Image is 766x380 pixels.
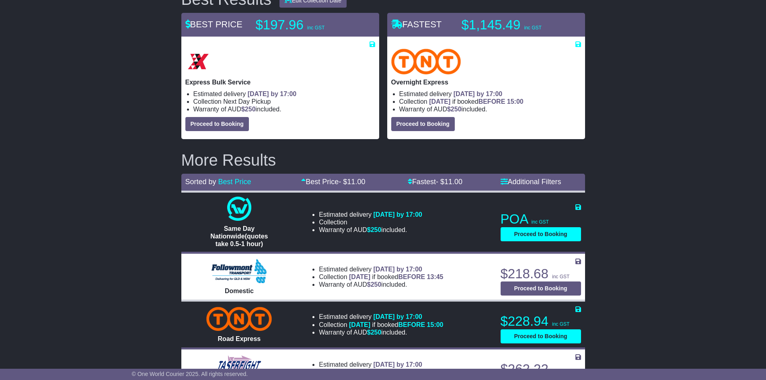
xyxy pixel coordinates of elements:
[408,178,462,186] a: Fastest- $11.00
[245,106,256,113] span: 250
[398,273,425,280] span: BEFORE
[339,178,365,186] span: - $
[319,218,422,226] li: Collection
[429,98,523,105] span: if booked
[185,178,216,186] span: Sorted by
[185,19,242,29] span: BEST PRICE
[371,329,382,336] span: 250
[319,313,443,320] li: Estimated delivery
[319,361,443,368] li: Estimated delivery
[373,211,422,218] span: [DATE] by 17:00
[501,211,581,227] p: POA
[501,281,581,296] button: Proceed to Booking
[399,98,581,105] li: Collection
[185,78,375,86] p: Express Bulk Service
[349,273,370,280] span: [DATE]
[501,227,581,241] button: Proceed to Booking
[391,78,581,86] p: Overnight Express
[181,151,585,169] h2: More Results
[185,117,249,131] button: Proceed to Booking
[347,178,365,186] span: 11.00
[447,106,462,113] span: $
[478,98,505,105] span: BEFORE
[524,25,541,31] span: inc GST
[552,274,569,279] span: inc GST
[225,288,254,294] span: Domestic
[319,265,443,273] li: Estimated delivery
[248,90,297,97] span: [DATE] by 17:00
[501,313,581,329] p: $228.94
[218,335,261,342] span: Road Express
[185,49,211,74] img: Border Express: Express Bulk Service
[319,273,443,281] li: Collection
[307,25,324,31] span: inc GST
[454,90,503,97] span: [DATE] by 17:00
[373,266,422,273] span: [DATE] by 17:00
[436,178,462,186] span: - $
[398,321,425,328] span: BEFORE
[367,226,382,233] span: $
[391,49,461,74] img: TNT Domestic: Overnight Express
[367,329,382,336] span: $
[451,106,462,113] span: 250
[391,117,455,131] button: Proceed to Booking
[227,197,251,221] img: One World Courier: Same Day Nationwide(quotes take 0.5-1 hour)
[371,281,382,288] span: 250
[367,281,382,288] span: $
[193,98,375,105] li: Collection
[206,307,272,331] img: TNT Domestic: Road Express
[349,273,443,280] span: if booked
[210,225,268,247] span: Same Day Nationwide(quotes take 0.5-1 hour)
[501,178,561,186] a: Additional Filters
[373,313,422,320] span: [DATE] by 17:00
[501,329,581,343] button: Proceed to Booking
[132,371,248,377] span: © One World Courier 2025. All rights reserved.
[216,354,262,378] img: Tasfreight: General
[399,90,581,98] li: Estimated delivery
[256,17,356,33] p: $197.96
[427,273,444,280] span: 13:45
[241,106,256,113] span: $
[532,219,549,225] span: inc GST
[319,321,443,329] li: Collection
[349,321,443,328] span: if booked
[371,226,382,233] span: 250
[212,259,267,283] img: Followmont Transport: Domestic
[462,17,562,33] p: $1,145.49
[319,226,422,234] li: Warranty of AUD included.
[501,361,581,377] p: $262.22
[319,281,443,288] li: Warranty of AUD included.
[501,266,581,282] p: $218.68
[319,211,422,218] li: Estimated delivery
[193,90,375,98] li: Estimated delivery
[349,321,370,328] span: [DATE]
[507,98,524,105] span: 15:00
[399,105,581,113] li: Warranty of AUD included.
[391,19,442,29] span: FASTEST
[444,178,462,186] span: 11.00
[427,321,444,328] span: 15:00
[301,178,365,186] a: Best Price- $11.00
[373,361,422,368] span: [DATE] by 17:00
[193,105,375,113] li: Warranty of AUD included.
[223,98,271,105] span: Next Day Pickup
[429,98,450,105] span: [DATE]
[552,321,569,327] span: inc GST
[319,329,443,336] li: Warranty of AUD included.
[218,178,251,186] a: Best Price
